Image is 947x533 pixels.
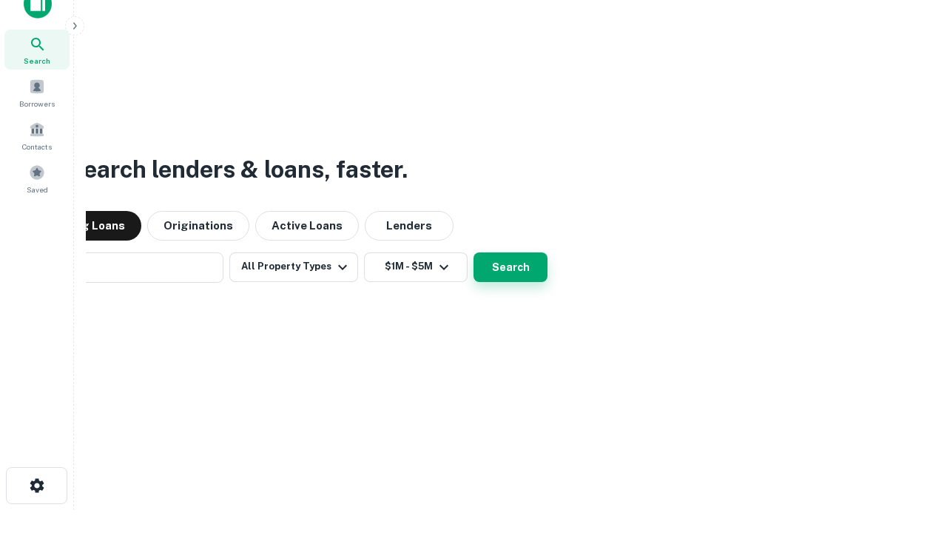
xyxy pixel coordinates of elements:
[67,152,408,187] h3: Search lenders & loans, faster.
[4,115,70,155] a: Contacts
[473,252,547,282] button: Search
[27,184,48,195] span: Saved
[873,415,947,486] iframe: Chat Widget
[255,211,359,241] button: Active Loans
[365,211,454,241] button: Lenders
[4,158,70,198] a: Saved
[147,211,249,241] button: Originations
[19,98,55,110] span: Borrowers
[24,55,50,67] span: Search
[4,30,70,70] a: Search
[229,252,358,282] button: All Property Types
[22,141,52,152] span: Contacts
[364,252,468,282] button: $1M - $5M
[4,73,70,113] a: Borrowers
